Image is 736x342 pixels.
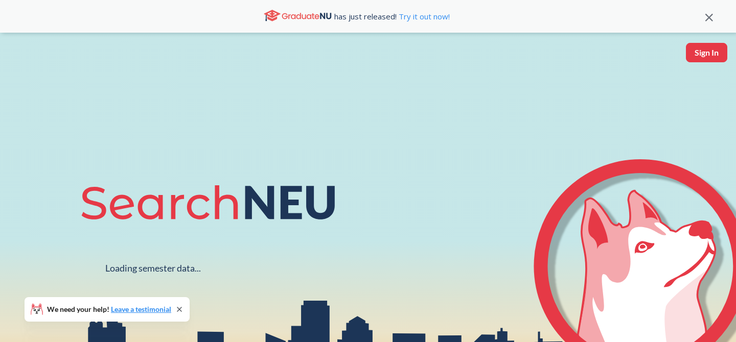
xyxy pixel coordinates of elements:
span: We need your help! [47,306,171,313]
a: sandbox logo [10,43,34,77]
span: has just released! [334,11,450,22]
a: Try it out now! [397,11,450,21]
img: sandbox logo [10,43,34,74]
a: Leave a testimonial [111,305,171,313]
button: Sign In [686,43,727,62]
div: Loading semester data... [105,262,201,274]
